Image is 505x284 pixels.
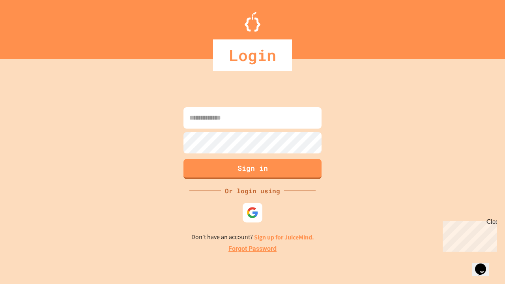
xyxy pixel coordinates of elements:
img: google-icon.svg [247,207,258,219]
div: Chat with us now!Close [3,3,54,50]
iframe: chat widget [440,218,497,252]
a: Sign up for JuiceMind. [254,233,314,241]
button: Sign in [183,159,322,179]
iframe: chat widget [472,252,497,276]
div: Or login using [221,186,284,196]
a: Forgot Password [228,244,277,254]
p: Don't have an account? [191,232,314,242]
div: Login [213,39,292,71]
img: Logo.svg [245,12,260,32]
